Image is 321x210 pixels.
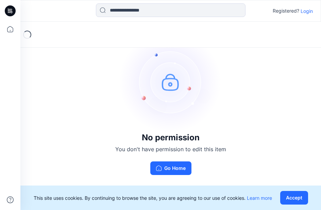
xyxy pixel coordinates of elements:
h3: No permission [115,133,226,142]
button: Go Home [150,161,191,175]
p: You don't have permission to edit this item [115,145,226,153]
button: Accept [280,191,308,205]
p: Registered? [273,7,299,15]
p: This site uses cookies. By continuing to browse the site, you are agreeing to our use of cookies. [34,194,272,202]
p: Login [301,7,313,15]
img: no-perm.svg [120,31,222,133]
a: Learn more [247,195,272,201]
